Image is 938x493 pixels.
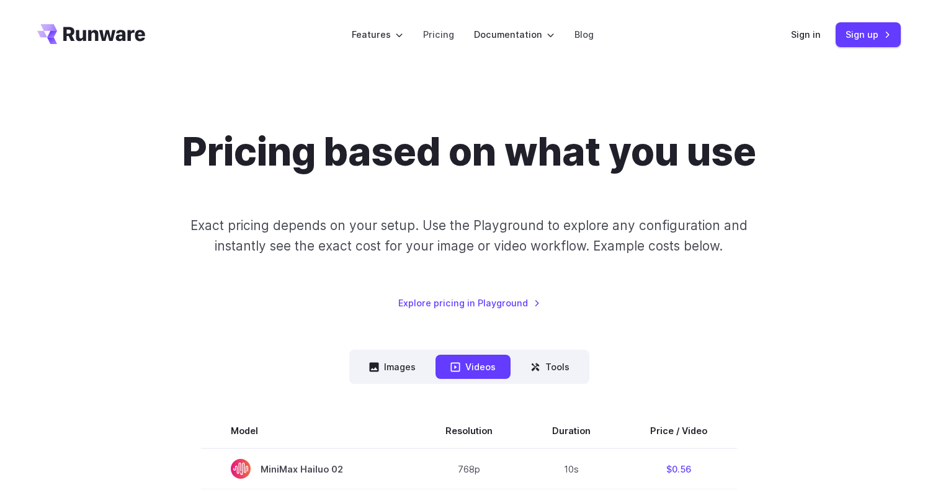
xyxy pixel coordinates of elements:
th: Model [201,414,416,448]
label: Features [352,27,403,42]
th: Resolution [416,414,522,448]
th: Duration [522,414,620,448]
a: Blog [574,27,594,42]
a: Go to / [37,24,145,44]
span: MiniMax Hailuo 02 [231,459,386,479]
button: Images [354,355,431,379]
td: $0.56 [620,448,737,489]
p: Exact pricing depends on your setup. Use the Playground to explore any configuration and instantl... [167,215,771,257]
button: Videos [435,355,511,379]
th: Price / Video [620,414,737,448]
label: Documentation [474,27,555,42]
a: Sign in [791,27,821,42]
a: Explore pricing in Playground [398,296,540,310]
td: 768p [416,448,522,489]
a: Pricing [423,27,454,42]
h1: Pricing based on what you use [182,129,756,175]
a: Sign up [836,22,901,47]
button: Tools [516,355,584,379]
td: 10s [522,448,620,489]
